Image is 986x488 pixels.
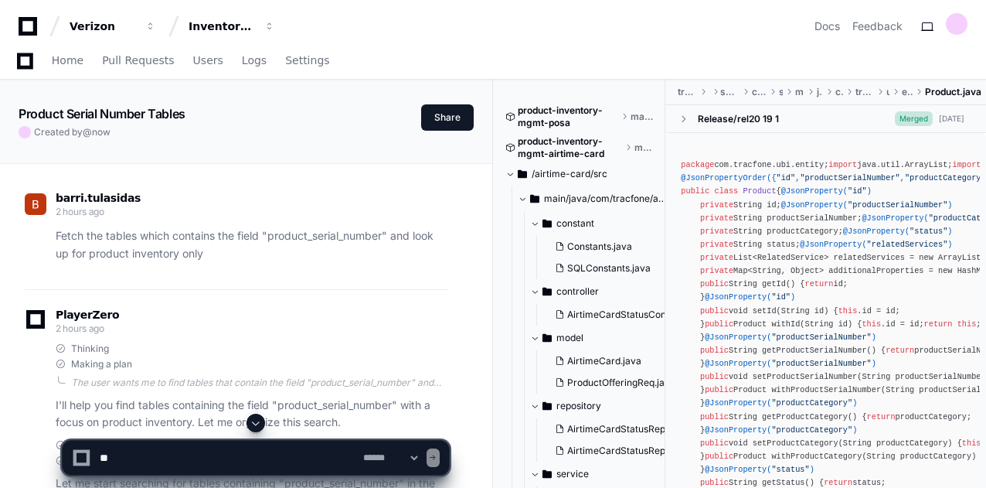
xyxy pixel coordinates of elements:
[56,322,104,334] span: 2 hours ago
[843,227,953,236] span: @JsonProperty( )
[556,332,583,344] span: model
[848,200,947,210] span: "productSerialNumber"
[720,86,739,98] span: services
[705,319,733,329] span: public
[771,398,852,408] span: "productCategory"
[56,310,119,319] span: PlayerZero
[777,173,796,183] span: "id"
[814,19,840,34] a: Docs
[567,309,712,321] span: AirtimeCardStatusController.java
[530,211,678,236] button: constant
[700,306,729,316] span: public
[835,86,842,98] span: com
[678,86,696,98] span: tracfone
[52,56,83,65] span: Home
[800,173,899,183] span: "productSerialNumber"
[567,355,641,367] span: AirtimeCard.java
[83,126,92,138] span: @
[556,400,601,412] span: repository
[700,227,733,236] span: private
[56,397,449,432] p: I'll help you find tables containing the field "product_serial_number" with a focus on product in...
[700,266,733,275] span: private
[895,111,933,126] span: Merged
[505,162,654,186] button: /airtime-card/src
[795,86,804,98] span: main
[862,319,881,329] span: this
[189,19,255,34] div: Inventory Management
[63,12,162,40] button: Verizon
[544,193,666,205] span: main/java/com/tracfone/airtime/card
[25,193,46,215] img: ACg8ocLkNwoMFWWa3dWcTZnRGUtP6o1FDLREkKem-9kv8hyc6RbBZA=s96-c
[92,126,110,138] span: now
[567,241,632,253] span: Constants.java
[556,217,594,230] span: constant
[828,160,857,169] span: import
[781,200,953,210] span: @JsonProperty( )
[939,113,964,125] div: [DATE]
[924,319,953,329] span: return
[681,160,714,169] span: package
[102,56,174,65] span: Pull Requests
[957,319,977,329] span: this
[743,186,776,196] span: Product
[855,86,874,98] span: tracfone
[518,135,622,160] span: product-inventory-mgmt-airtime-card
[838,306,858,316] span: this
[285,56,329,65] span: Settings
[518,104,618,129] span: product-inventory-mgmt-posa
[71,343,109,355] span: Thinking
[71,358,132,370] span: Making a plan
[705,292,795,302] span: @JsonProperty( )
[752,86,767,98] span: cbo-v2
[19,106,185,121] app-text-character-animate: Product Serial Number Tables
[71,377,449,389] div: The user wants me to find tables that contain the field "product_serial_number" and specifically ...
[518,186,666,211] button: main/java/com/tracfone/airtime/card
[705,385,733,394] span: public
[848,186,867,196] span: "id"
[700,253,733,262] span: private
[421,104,474,131] button: Share
[700,346,729,355] span: public
[700,372,729,381] span: public
[530,326,678,350] button: model
[700,412,729,421] span: public
[518,165,527,183] svg: Directory
[805,279,834,288] span: return
[700,200,733,210] span: private
[698,113,779,125] div: Release/rel20 19 1
[705,398,857,408] span: @JsonProperty( )
[34,126,110,138] span: Created by
[925,86,981,98] span: Product.java
[530,394,678,418] button: repository
[242,56,267,65] span: Logs
[700,240,733,249] span: private
[542,397,552,415] svg: Directory
[800,240,952,249] span: @JsonProperty( )
[549,372,675,394] button: ProductOfferingReq.java
[193,43,223,79] a: Users
[549,304,682,326] button: AirtimeCardStatusController.java
[52,43,83,79] a: Home
[705,359,876,368] span: @JsonProperty( )
[781,186,872,196] span: @JsonProperty( )
[549,258,669,279] button: SQLConstants.java
[56,206,104,217] span: 2 hours ago
[102,43,174,79] a: Pull Requests
[567,377,675,389] span: ProductOfferingReq.java
[681,186,709,196] span: public
[530,279,678,304] button: controller
[549,350,675,372] button: AirtimeCard.java
[70,19,136,34] div: Verizon
[700,279,729,288] span: public
[700,213,733,223] span: private
[556,285,599,298] span: controller
[542,282,552,301] svg: Directory
[182,12,281,40] button: Inventory Management
[56,192,141,204] span: barri.tulasidas
[937,437,978,479] iframe: Open customer support
[193,56,223,65] span: Users
[909,227,947,236] span: "status"
[242,43,267,79] a: Logs
[634,142,654,154] span: master
[532,168,607,180] span: /airtime-card/src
